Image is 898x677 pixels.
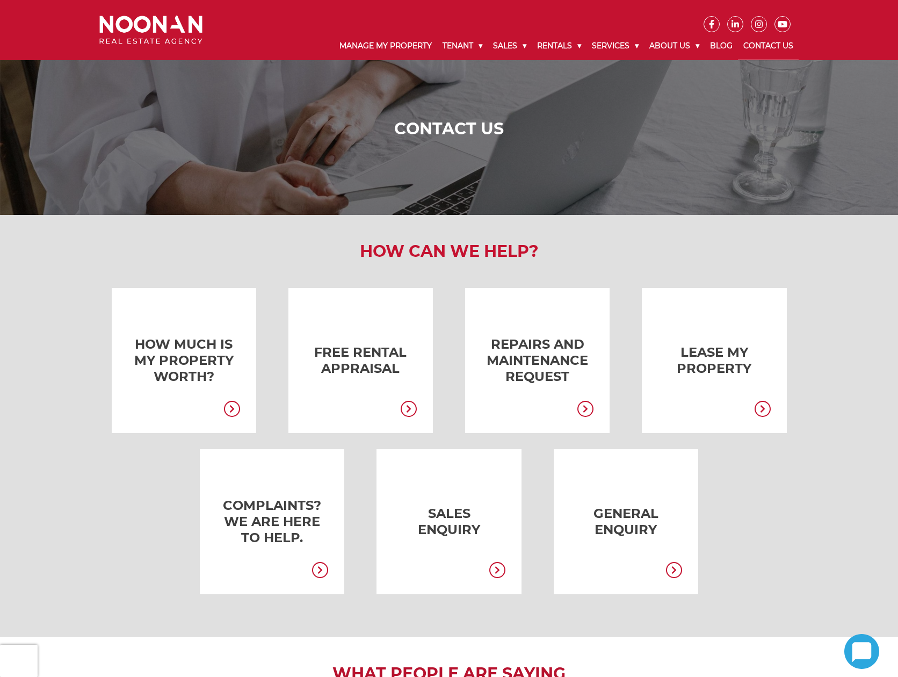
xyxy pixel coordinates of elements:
a: Tenant [437,32,488,60]
a: Manage My Property [334,32,437,60]
a: Rentals [532,32,586,60]
a: Sales [488,32,532,60]
a: Blog [705,32,738,60]
h1: Contact Us [102,119,796,139]
h2: How Can We Help? [91,242,807,261]
img: Noonan Real Estate Agency [99,16,202,44]
a: Contact Us [738,32,799,60]
a: About Us [644,32,705,60]
a: Services [586,32,644,60]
